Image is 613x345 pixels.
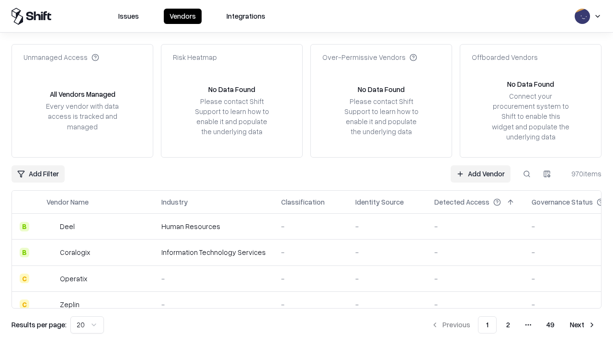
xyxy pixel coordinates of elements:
[563,169,602,179] div: 970 items
[113,9,145,24] button: Issues
[281,197,325,207] div: Classification
[46,299,56,309] img: Zeplin
[491,91,570,142] div: Connect your procurement system to Shift to enable this widget and populate the underlying data
[281,247,340,257] div: -
[322,52,417,62] div: Over-Permissive Vendors
[281,221,340,231] div: -
[20,222,29,231] div: B
[451,165,511,183] a: Add Vendor
[425,316,602,333] nav: pagination
[434,221,516,231] div: -
[161,197,188,207] div: Industry
[192,96,272,137] div: Please contact Shift Support to learn how to enable it and populate the underlying data
[355,197,404,207] div: Identity Source
[532,197,593,207] div: Governance Status
[60,274,87,284] div: Operatix
[50,89,115,99] div: All Vendors Managed
[434,247,516,257] div: -
[23,52,99,62] div: Unmanaged Access
[46,197,89,207] div: Vendor Name
[60,299,79,310] div: Zeplin
[539,316,562,333] button: 49
[281,299,340,310] div: -
[341,96,421,137] div: Please contact Shift Support to learn how to enable it and populate the underlying data
[434,299,516,310] div: -
[161,274,266,284] div: -
[358,84,405,94] div: No Data Found
[472,52,538,62] div: Offboarded Vendors
[164,9,202,24] button: Vendors
[46,248,56,257] img: Coralogix
[478,316,497,333] button: 1
[20,248,29,257] div: B
[499,316,518,333] button: 2
[355,247,419,257] div: -
[60,221,75,231] div: Deel
[355,299,419,310] div: -
[355,221,419,231] div: -
[43,101,122,131] div: Every vendor with data access is tracked and managed
[208,84,255,94] div: No Data Found
[161,247,266,257] div: Information Technology Services
[46,274,56,283] img: Operatix
[11,165,65,183] button: Add Filter
[60,247,90,257] div: Coralogix
[564,316,602,333] button: Next
[434,197,489,207] div: Detected Access
[507,79,554,89] div: No Data Found
[20,299,29,309] div: C
[11,320,67,330] p: Results per page:
[355,274,419,284] div: -
[173,52,217,62] div: Risk Heatmap
[221,9,271,24] button: Integrations
[161,299,266,310] div: -
[20,274,29,283] div: C
[46,222,56,231] img: Deel
[161,221,266,231] div: Human Resources
[281,274,340,284] div: -
[434,274,516,284] div: -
